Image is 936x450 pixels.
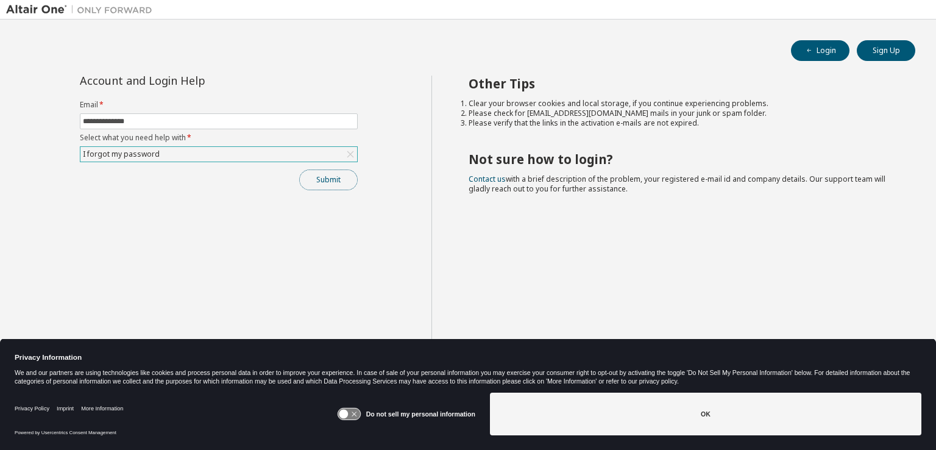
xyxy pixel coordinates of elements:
span: with a brief description of the problem, your registered e-mail id and company details. Our suppo... [469,174,885,194]
label: Email [80,100,358,110]
label: Select what you need help with [80,133,358,143]
div: I forgot my password [81,148,161,161]
div: Account and Login Help [80,76,302,85]
a: Contact us [469,174,506,184]
img: Altair One [6,4,158,16]
li: Please check for [EMAIL_ADDRESS][DOMAIN_NAME] mails in your junk or spam folder. [469,109,894,118]
h2: Other Tips [469,76,894,91]
li: Please verify that the links in the activation e-mails are not expired. [469,118,894,128]
button: Sign Up [857,40,915,61]
button: Submit [299,170,358,190]
li: Clear your browser cookies and local storage, if you continue experiencing problems. [469,99,894,109]
div: I forgot my password [80,147,357,162]
button: Login [791,40,849,61]
h2: Not sure how to login? [469,151,894,167]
